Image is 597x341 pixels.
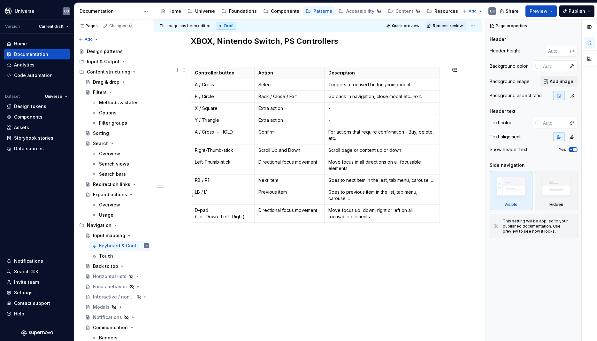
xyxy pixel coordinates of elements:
[433,23,463,28] span: Request review
[99,202,120,208] div: Overview
[195,207,251,220] p: D-pad (Up -Down- Left- Right)
[392,23,419,28] span: Quick preview
[303,6,335,16] a: Patterns
[328,81,436,88] p: Triggers a focused button /component
[93,304,110,310] div: Modals
[328,105,436,112] p: -
[217,22,236,30] div: Draft
[461,7,485,16] button: Add
[559,5,594,17] button: Publish
[1,4,73,18] button: UniverseUS
[89,108,151,118] a: Options
[158,5,459,18] div: Page tree
[99,99,139,106] div: Methods & states
[425,21,466,30] button: Request review
[89,118,151,128] a: Filter groups
[14,145,44,152] div: Data sources
[77,57,151,67] div: Input & Output
[258,70,320,76] p: Action
[45,94,62,99] span: Universe
[490,120,511,126] div: Text color
[328,147,436,153] p: Scroll page or content up or down
[77,35,101,44] button: Add
[195,81,251,88] p: A / Cross
[85,37,93,42] span: Add
[77,220,151,230] div: Navigation
[87,222,111,229] div: Navigation
[4,256,70,266] button: Notifications
[93,314,122,321] div: Notifications
[14,300,50,306] div: Contact support
[195,129,251,135] p: A / Cross + HOLD
[271,8,299,14] div: Components
[93,191,127,198] div: Expand actions
[195,177,251,183] p: RB / R1
[328,93,436,100] p: Go back in navigation, close modal etc.. exit.
[14,290,33,296] div: Settings
[87,48,123,55] div: Design patterns
[93,181,130,188] div: Redirection links
[14,103,46,110] div: Design tokens
[195,159,251,165] p: Left-Thumb-stick
[469,9,477,14] span: Add
[195,117,251,123] p: Y / Triangle
[559,147,566,152] label: Yes
[328,189,436,202] p: Goes to previous item in the list, tab menu, carousel…
[195,70,251,76] p: Controller button
[89,159,151,169] a: Search views
[83,77,151,87] a: Drag & drop
[490,78,530,85] div: Background image
[530,8,547,14] span: Preview
[21,329,53,336] a: Supernova Logo
[99,151,120,157] div: Overview
[64,9,69,14] div: US
[168,8,181,14] div: Home
[83,179,151,190] a: Redirection links
[83,312,151,322] a: Notifications
[328,177,436,183] p: Goes to next item in the lest, tab menu, carousel…
[546,45,570,57] input: Auto
[490,92,542,99] div: Background aspect ratio
[490,108,516,114] div: Header text
[328,159,436,172] p: Move focus in all directions on all focusable elements
[328,117,436,123] p: -
[93,130,109,136] div: Sorting
[89,149,151,159] a: Overview
[328,207,436,220] p: Move focus up, down, right or left on all focusable elements
[5,94,20,99] div: Dataset
[79,23,98,28] div: Pages
[14,72,53,79] div: Code automation
[14,41,27,47] div: Home
[93,273,126,280] div: Horizontal lists
[99,161,129,167] div: Search views
[490,146,527,153] div: Show header text
[89,169,151,179] a: Search bars
[195,8,215,14] div: Universe
[89,251,151,261] a: Touch
[14,114,42,120] div: Components
[36,22,72,31] button: Current draft
[191,36,446,46] h2: XBOX, Nintendo Switch, PS Controllers
[490,36,506,43] div: Header
[93,89,107,96] div: Filters
[93,263,118,269] div: Back to top
[99,243,142,249] div: Keyboard & Controllers
[5,24,20,29] div: Version
[535,171,578,210] div: Hidden
[145,243,148,249] div: US
[4,49,70,59] a: Documentation
[14,279,39,285] div: Invite team
[490,9,495,14] div: US
[14,258,43,264] div: Notifications
[503,219,573,234] div: This setting will be applied to your published documentation. Use preview to see how it looks.
[504,202,517,207] div: Visible
[4,298,70,308] button: Contact support
[490,63,528,69] div: Background color
[195,93,251,100] p: B / Circle
[4,7,12,15] img: 87d06435-c97f-426c-aa5d-5eb8acd3d8b3.png
[434,8,458,14] div: Resources
[549,202,563,207] div: Hidden
[14,135,53,141] div: Storybook stories
[550,78,573,85] span: Add image
[258,177,320,183] p: Next item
